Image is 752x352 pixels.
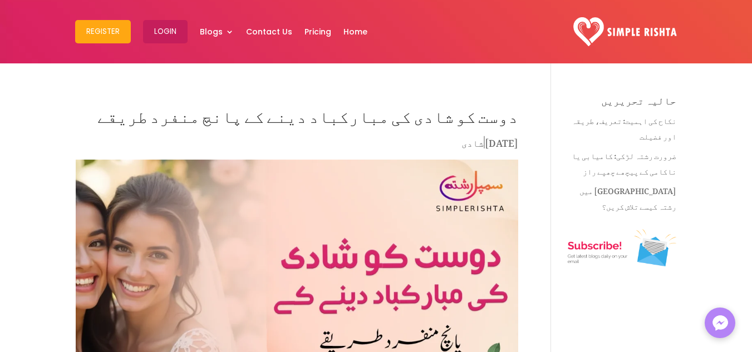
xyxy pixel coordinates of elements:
[75,20,131,43] button: Register
[461,129,484,152] a: شادی
[343,3,367,61] a: Home
[143,20,188,43] button: Login
[579,179,676,214] a: [GEOGRAPHIC_DATA] میں رشتہ کیسے تلاش کریں؟
[75,3,131,61] a: Register
[246,3,292,61] a: Contact Us
[485,129,518,152] span: [DATE]
[304,3,331,61] a: Pricing
[76,96,518,135] h1: دوست کو شادی کی مبارکباد دینے کے پانچ منفرد طریقے
[572,144,676,179] a: ضرورت رشتہ لڑکی: کامیابی یا ناکامی کے پیچھے چھپے راز
[200,3,234,61] a: Blogs
[568,96,676,111] h4: حالیہ تحریریں
[143,3,188,61] a: Login
[709,312,731,334] img: Messenger
[76,135,518,156] p: |
[572,109,676,144] a: نکاح کی اہمیت: تعریف، طریقہ اور فضیلت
